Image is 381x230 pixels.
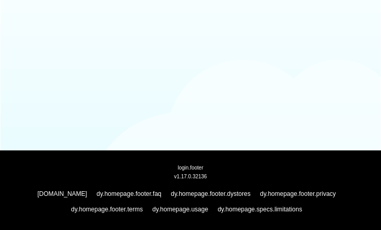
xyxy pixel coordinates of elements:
[71,206,143,213] a: dy.homepage.footer.terms
[174,173,207,179] span: v1.17.0.32136
[37,190,87,197] a: [DOMAIN_NAME]
[171,190,251,197] a: dy.homepage.footer.dystores
[97,190,162,197] a: dy.homepage.footer.faq
[217,206,302,213] a: dy.homepage.specs.limitations
[152,206,208,213] a: dy.homepage.usage
[260,190,336,197] a: dy.homepage.footer.privacy
[178,164,203,171] span: login.footer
